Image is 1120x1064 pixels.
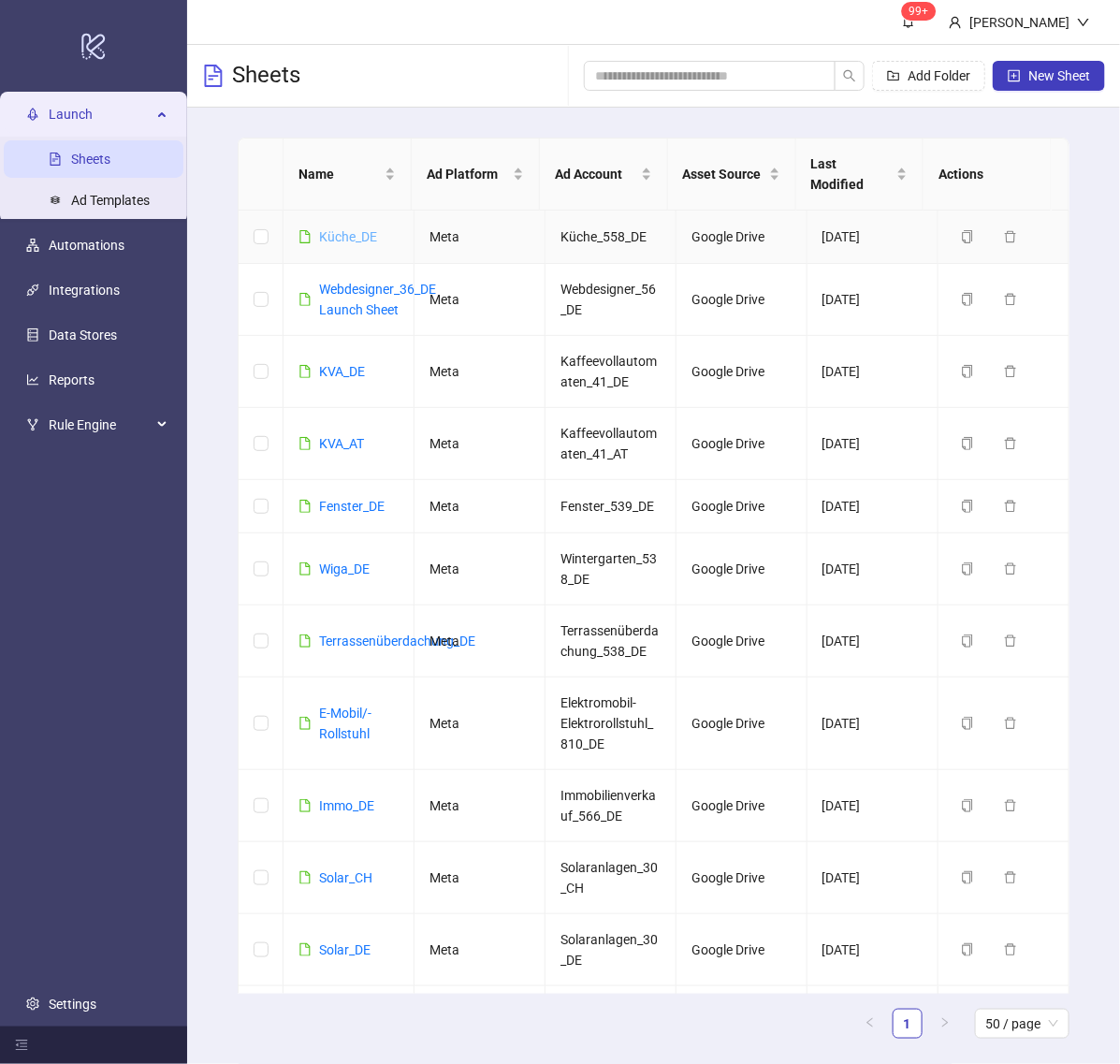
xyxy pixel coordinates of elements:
span: bell [902,15,915,28]
th: Name [284,138,412,211]
span: search [843,69,856,82]
td: Google Drive [676,408,807,480]
td: Google Drive [676,605,807,678]
span: file-text [202,65,225,87]
span: rocket [26,108,39,121]
span: delete [1004,943,1017,956]
td: Meta [415,605,545,678]
td: Meta [415,336,545,408]
span: file [298,871,312,884]
span: file [298,562,312,576]
span: Asset Source [683,164,765,184]
td: Google Drive [676,211,807,264]
a: Settings [49,997,96,1012]
button: right [930,1009,960,1039]
a: Fenster_DE [319,499,385,514]
span: delete [1004,799,1017,812]
td: Solaranlagen_30_DE [545,914,676,986]
td: Solaranlagen_30_CH [545,842,676,914]
span: file [298,943,312,956]
td: [DATE] [807,408,938,480]
th: Actions [924,138,1052,211]
td: Google Drive [676,678,807,770]
button: Add Folder [872,61,985,91]
td: Google Drive [676,986,807,1040]
td: Meta [415,211,545,264]
span: file [298,799,312,812]
li: Previous Page [855,1009,885,1039]
td: Küche_558_DE [545,211,676,264]
span: delete [1004,871,1017,884]
span: file [298,634,312,648]
td: Meta [415,533,545,605]
span: delete [1004,230,1017,243]
span: copy [961,500,974,513]
td: [DATE] [807,480,938,533]
a: KVA_DE [319,364,365,379]
th: Ad Account [540,138,668,211]
span: file [298,437,312,450]
span: delete [1004,500,1017,513]
span: copy [961,943,974,956]
td: Google Drive [676,842,807,914]
td: [DATE] [807,264,938,336]
span: 50 / page [986,1010,1058,1038]
span: file [298,365,312,378]
li: Next Page [930,1009,960,1039]
td: Meta [415,986,545,1040]
span: Launch [49,95,152,133]
a: KVA_AT [319,436,364,451]
span: menu-fold [15,1039,28,1052]
td: Google Drive [676,480,807,533]
td: Google Drive [676,914,807,986]
td: Google Drive [676,533,807,605]
span: right [939,1017,951,1028]
span: user [949,16,962,29]
span: copy [961,293,974,306]
td: Meta [415,678,545,770]
a: Reports [49,372,95,387]
td: [DATE] [807,986,938,1040]
td: Google Drive [676,264,807,336]
span: copy [961,230,974,243]
span: Last Modified [811,153,894,195]
td: [DATE] [807,336,938,408]
span: copy [961,871,974,884]
a: Data Stores [49,328,117,343]
span: copy [961,717,974,730]
span: Name [298,164,381,184]
th: Ad Platform [412,138,540,211]
button: left [855,1009,885,1039]
td: [DATE] [807,770,938,842]
span: delete [1004,437,1017,450]
span: file [298,717,312,730]
span: plus-square [1008,69,1021,82]
td: [DATE] [807,842,938,914]
a: 1 [894,1010,922,1038]
td: Terrassenüberdachung_538_DE [545,605,676,678]
td: Google Drive [676,336,807,408]
a: Solar_DE [319,942,371,957]
td: Garage_543_DE [545,986,676,1040]
li: 1 [893,1009,923,1039]
th: Asset Source [668,138,796,211]
td: [DATE] [807,533,938,605]
td: Immobilienverkauf_566_DE [545,770,676,842]
div: [PERSON_NAME] [962,12,1077,33]
span: copy [961,799,974,812]
td: [DATE] [807,914,938,986]
a: Immo_DE [319,798,374,813]
span: left [865,1017,876,1028]
td: Kaffeevollautomaten_41_DE [545,336,676,408]
span: Ad Account [555,164,637,184]
a: Küche_DE [319,229,377,244]
td: Meta [415,408,545,480]
td: Elektromobil-Elektrorollstuhl_810_DE [545,678,676,770]
span: delete [1004,293,1017,306]
span: copy [961,562,974,576]
a: Sheets [71,152,110,167]
td: Meta [415,842,545,914]
span: New Sheet [1028,68,1090,83]
span: down [1077,16,1090,29]
span: copy [961,634,974,648]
